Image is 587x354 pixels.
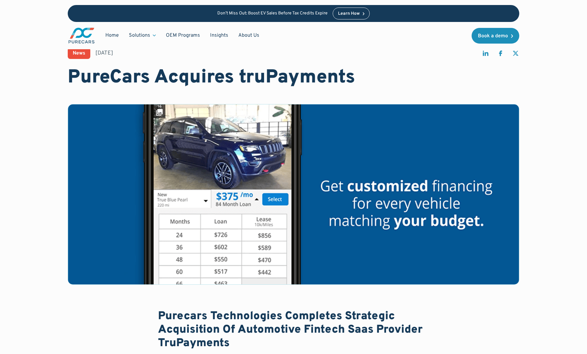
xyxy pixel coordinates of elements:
[129,32,150,39] div: Solutions
[512,50,519,60] a: share on twitter
[95,49,113,57] div: [DATE]
[233,29,264,41] a: About Us
[73,51,85,56] div: News
[497,50,504,60] a: share on facebook
[158,310,429,351] h3: Purecars Technologies Completes Strategic Acquisition Of Automotive Fintech Saas Provider TruPaym...
[217,11,328,16] p: Don’t Miss Out: Boost EV Sales Before Tax Credits Expire
[338,12,360,16] div: Learn How
[472,28,519,44] a: Book a demo
[161,29,205,41] a: OEM Programs
[124,29,161,41] div: Solutions
[100,29,124,41] a: Home
[333,8,370,19] a: Learn How
[478,34,508,39] div: Book a demo
[68,66,519,89] h1: PureCars Acquires truPayments
[68,27,95,44] img: purecars logo
[482,50,489,60] a: share on linkedin
[205,29,233,41] a: Insights
[68,27,95,44] a: main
